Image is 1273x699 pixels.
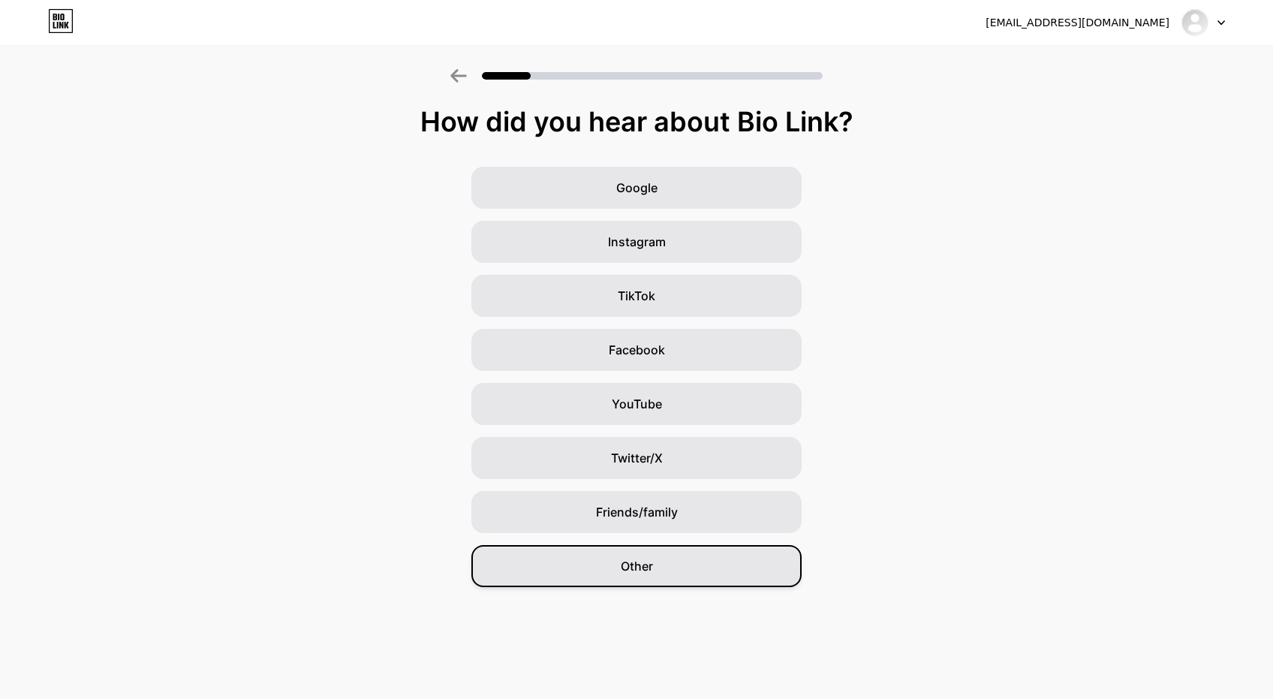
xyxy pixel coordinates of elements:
[1181,8,1209,37] img: shoppedulce
[611,449,663,467] span: Twitter/X
[608,233,666,251] span: Instagram
[8,107,1265,137] div: How did you hear about Bio Link?
[616,179,658,197] span: Google
[609,341,665,359] span: Facebook
[596,503,678,521] span: Friends/family
[612,395,662,413] span: YouTube
[986,15,1169,31] div: [EMAIL_ADDRESS][DOMAIN_NAME]
[618,287,655,305] span: TikTok
[621,557,653,575] span: Other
